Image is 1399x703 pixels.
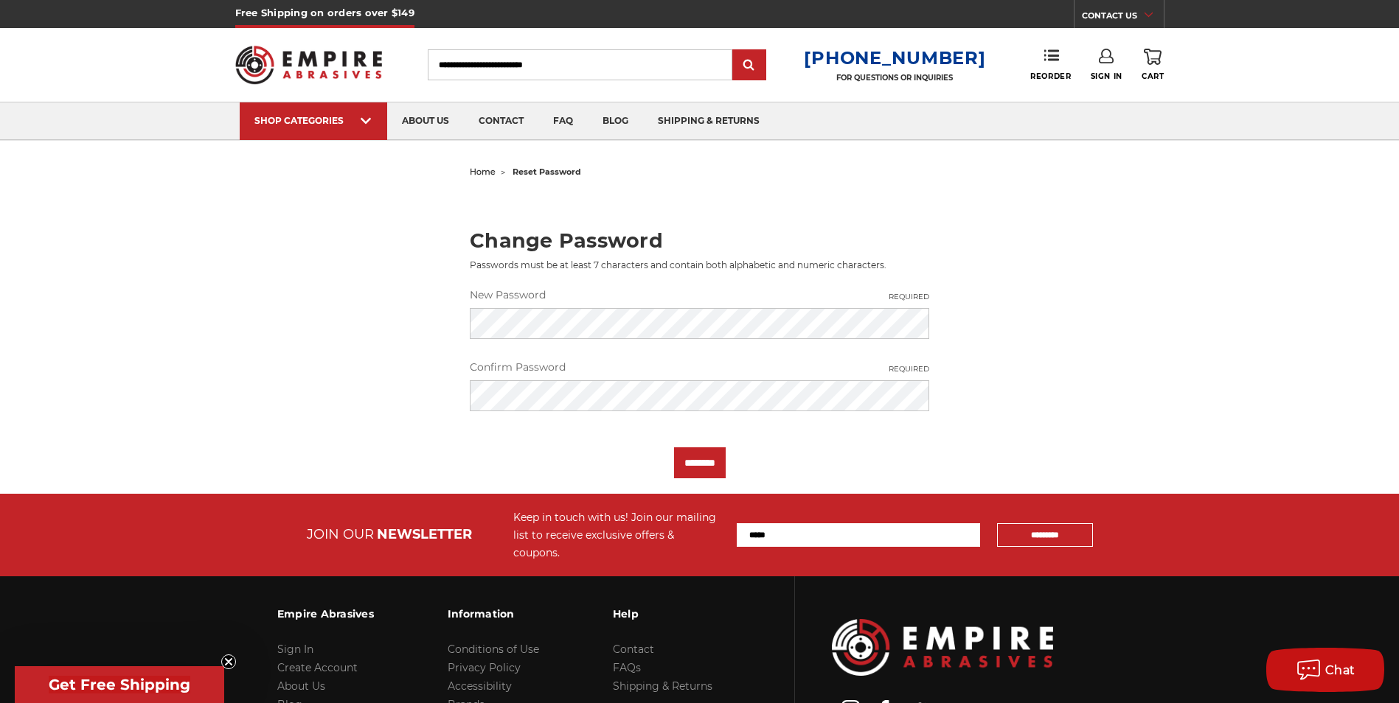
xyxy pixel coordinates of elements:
span: Sign In [1091,71,1122,81]
a: shipping & returns [643,102,774,140]
h3: Empire Abrasives [277,598,374,629]
small: Required [889,363,929,374]
span: NEWSLETTER [377,526,472,542]
span: Reorder [1030,71,1071,81]
button: Chat [1266,648,1384,692]
a: about us [387,102,464,140]
a: Cart [1142,49,1164,81]
label: Confirm Password [470,360,929,375]
a: [PHONE_NUMBER] [804,47,985,69]
a: Accessibility [448,679,512,693]
a: Sign In [277,643,313,656]
a: Reorder [1030,49,1071,80]
a: Conditions of Use [448,643,539,656]
a: Contact [613,643,654,656]
a: home [470,167,496,177]
button: Close teaser [221,654,236,669]
span: Cart [1142,71,1164,81]
img: Empire Abrasives Logo Image [832,619,1053,676]
a: contact [464,102,538,140]
span: JOIN OUR [307,526,374,542]
div: SHOP CATEGORIES [254,115,372,126]
a: FAQs [613,661,641,674]
a: CONTACT US [1082,7,1164,28]
span: reset password [513,167,581,177]
a: About Us [277,679,325,693]
p: FOR QUESTIONS OR INQUIRIES [804,73,985,83]
p: Passwords must be at least 7 characters and contain both alphabetic and numeric characters. [470,259,929,272]
a: blog [588,102,643,140]
h2: Change Password [470,231,929,251]
a: Create Account [277,661,358,674]
a: faq [538,102,588,140]
span: Chat [1325,663,1355,677]
div: Keep in touch with us! Join our mailing list to receive exclusive offers & coupons. [513,508,722,562]
label: New Password [470,287,929,303]
h3: Help [613,598,712,629]
img: Empire Abrasives [235,36,383,94]
h3: Information [448,598,539,629]
a: Privacy Policy [448,661,521,674]
a: Shipping & Returns [613,679,712,693]
span: Get Free Shipping [49,676,190,693]
div: Get Free ShippingClose teaser [15,666,224,703]
input: Submit [735,51,764,80]
small: Required [889,291,929,302]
